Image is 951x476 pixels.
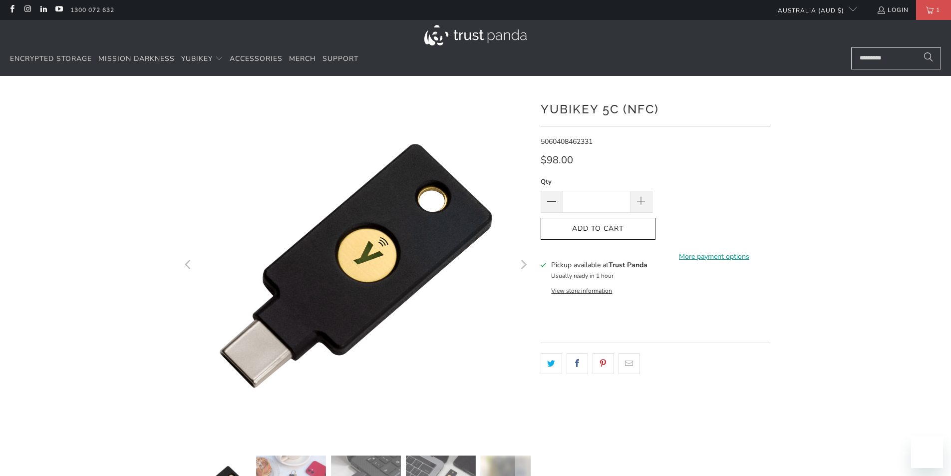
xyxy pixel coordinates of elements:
nav: Translation missing: en.navigation.header.main_nav [10,47,358,71]
a: Email this to a friend [619,353,640,374]
label: Qty [541,176,652,187]
h3: Pickup available at [551,260,647,270]
a: Merch [289,47,316,71]
a: Mission Darkness [98,47,175,71]
a: More payment options [658,251,770,262]
h1: YubiKey 5C (NFC) [541,98,770,118]
a: Share this on Facebook [567,353,588,374]
a: 1300 072 632 [70,4,114,15]
img: Trust Panda Australia [424,25,527,45]
iframe: Button to launch messaging window [911,436,943,468]
a: Trust Panda Australia on LinkedIn [39,6,47,14]
span: Encrypted Storage [10,54,92,63]
a: Login [877,4,909,15]
span: Merch [289,54,316,63]
span: Mission Darkness [98,54,175,63]
a: Trust Panda Australia on Instagram [23,6,31,14]
a: Share this on Twitter [541,353,562,374]
small: Usually ready in 1 hour [551,272,614,280]
span: Add to Cart [551,225,645,233]
a: Accessories [230,47,283,71]
a: Trust Panda Australia on Facebook [7,6,16,14]
button: Add to Cart [541,218,655,240]
button: Previous [181,91,197,441]
input: Search... [851,47,941,69]
span: YubiKey [181,54,213,63]
button: Search [916,47,941,69]
b: Trust Panda [609,260,647,270]
span: 5060408462331 [541,137,593,146]
a: Support [322,47,358,71]
span: $98.00 [541,153,573,167]
button: View store information [551,287,612,295]
a: YubiKey 5C (NFC) - Trust Panda [181,91,531,441]
a: Encrypted Storage [10,47,92,71]
span: Accessories [230,54,283,63]
button: Next [515,91,531,441]
a: Share this on Pinterest [593,353,614,374]
span: Support [322,54,358,63]
a: Trust Panda Australia on YouTube [54,6,63,14]
summary: YubiKey [181,47,223,71]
